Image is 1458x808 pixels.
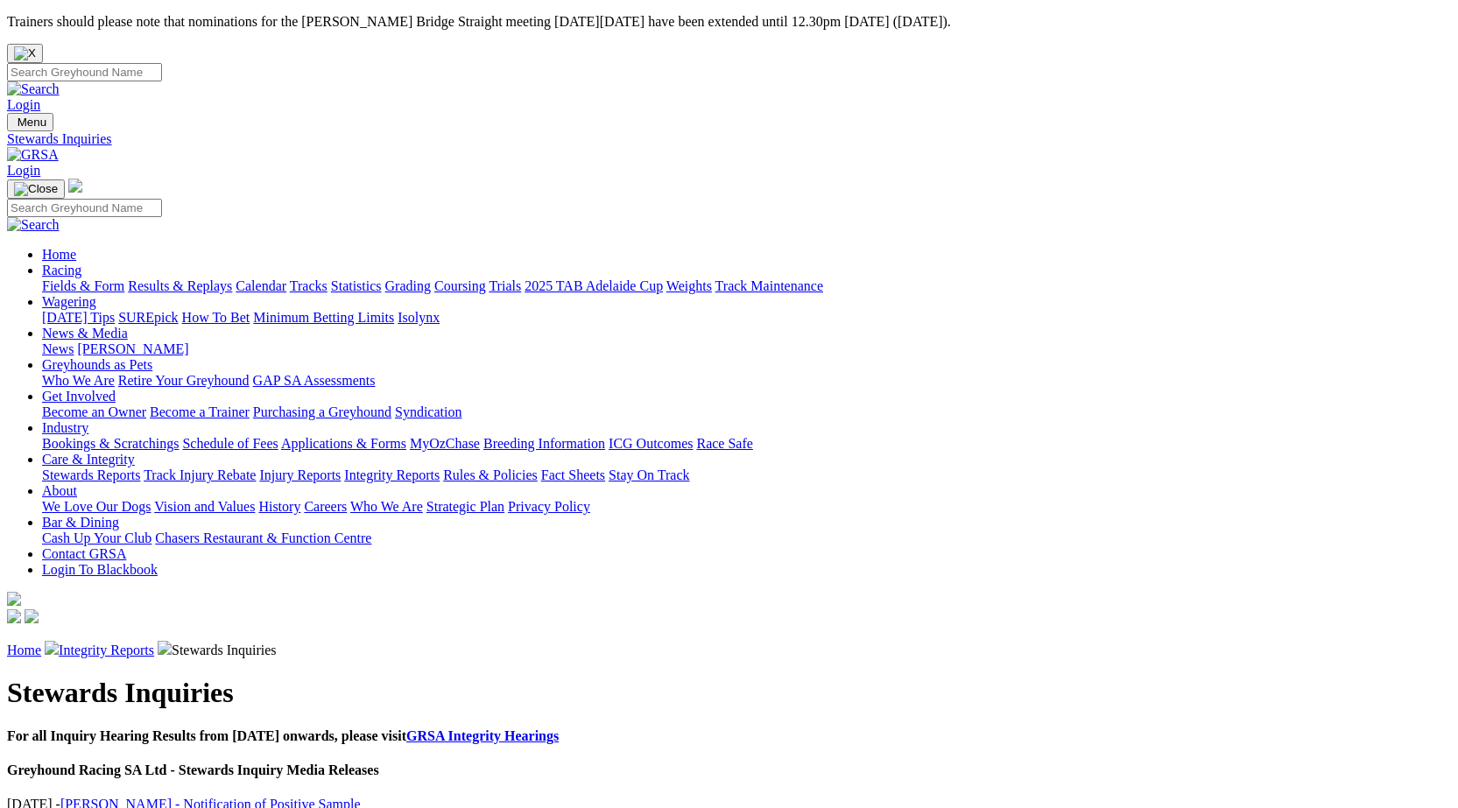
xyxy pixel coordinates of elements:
a: Privacy Policy [508,499,590,514]
a: Isolynx [398,310,440,325]
a: Fact Sheets [541,467,605,482]
a: Race Safe [696,436,752,451]
a: We Love Our Dogs [42,499,151,514]
button: Toggle navigation [7,179,65,199]
a: GAP SA Assessments [253,373,376,388]
a: Stay On Track [609,467,689,482]
a: Syndication [395,404,461,419]
a: Who We Are [42,373,115,388]
div: News & Media [42,341,1451,357]
a: Become a Trainer [150,404,250,419]
a: Careers [304,499,347,514]
a: News & Media [42,326,128,341]
a: Breeding Information [483,436,605,451]
a: ICG Outcomes [609,436,693,451]
a: Cash Up Your Club [42,530,151,545]
a: Bookings & Scratchings [42,436,179,451]
a: How To Bet [182,310,250,325]
img: chevron-right.svg [158,641,172,655]
button: Close [7,44,43,63]
a: Fields & Form [42,278,124,293]
a: Contact GRSA [42,546,126,561]
a: Grading [385,278,431,293]
div: Racing [42,278,1451,294]
img: Search [7,217,60,233]
h1: Stewards Inquiries [7,677,1451,709]
img: X [14,46,36,60]
img: Close [14,182,58,196]
div: Care & Integrity [42,467,1451,483]
button: Toggle navigation [7,113,53,131]
a: Schedule of Fees [182,436,278,451]
a: Purchasing a Greyhound [253,404,391,419]
div: About [42,499,1451,515]
a: Who We Are [350,499,423,514]
img: logo-grsa-white.png [68,179,82,193]
a: Injury Reports [259,467,341,482]
h4: Greyhound Racing SA Ltd - Stewards Inquiry Media Releases [7,762,1451,778]
div: Industry [42,436,1451,452]
img: facebook.svg [7,609,21,623]
a: Login [7,97,40,112]
img: logo-grsa-white.png [7,592,21,606]
a: Login [7,163,40,178]
input: Search [7,63,162,81]
a: Home [7,643,41,657]
img: chevron-right.svg [45,641,59,655]
p: Trainers should please note that nominations for the [PERSON_NAME] Bridge Straight meeting [DATE]... [7,14,1451,30]
a: Trials [489,278,521,293]
a: Track Maintenance [715,278,823,293]
a: Vision and Values [154,499,255,514]
a: Integrity Reports [344,467,440,482]
a: Coursing [434,278,486,293]
a: GRSA Integrity Hearings [406,728,559,743]
a: History [258,499,300,514]
a: Results & Replays [128,278,232,293]
img: twitter.svg [25,609,39,623]
div: Bar & Dining [42,530,1451,546]
a: Applications & Forms [281,436,406,451]
a: [PERSON_NAME] [77,341,188,356]
a: Home [42,247,76,262]
a: News [42,341,74,356]
img: Search [7,81,60,97]
a: Greyhounds as Pets [42,357,152,372]
a: Stewards Reports [42,467,140,482]
div: Get Involved [42,404,1451,420]
a: SUREpick [118,310,178,325]
a: Industry [42,420,88,435]
a: Care & Integrity [42,452,135,467]
a: Statistics [331,278,382,293]
a: About [42,483,77,498]
a: MyOzChase [410,436,480,451]
a: Minimum Betting Limits [253,310,394,325]
b: For all Inquiry Hearing Results from [DATE] onwards, please visit [7,728,559,743]
a: Become an Owner [42,404,146,419]
p: Stewards Inquiries [7,641,1451,658]
input: Search [7,199,162,217]
img: GRSA [7,147,59,163]
a: Integrity Reports [59,643,154,657]
span: Menu [18,116,46,129]
a: [DATE] Tips [42,310,115,325]
a: Calendar [236,278,286,293]
a: Strategic Plan [426,499,504,514]
div: Wagering [42,310,1451,326]
a: Tracks [290,278,328,293]
div: Greyhounds as Pets [42,373,1451,389]
a: Get Involved [42,389,116,404]
a: Retire Your Greyhound [118,373,250,388]
a: Bar & Dining [42,515,119,530]
a: Stewards Inquiries [7,131,1451,147]
a: Weights [666,278,712,293]
a: Chasers Restaurant & Function Centre [155,530,371,545]
a: Track Injury Rebate [144,467,256,482]
a: Rules & Policies [443,467,538,482]
a: Login To Blackbook [42,562,158,577]
a: 2025 TAB Adelaide Cup [525,278,663,293]
a: Wagering [42,294,96,309]
a: Racing [42,263,81,278]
